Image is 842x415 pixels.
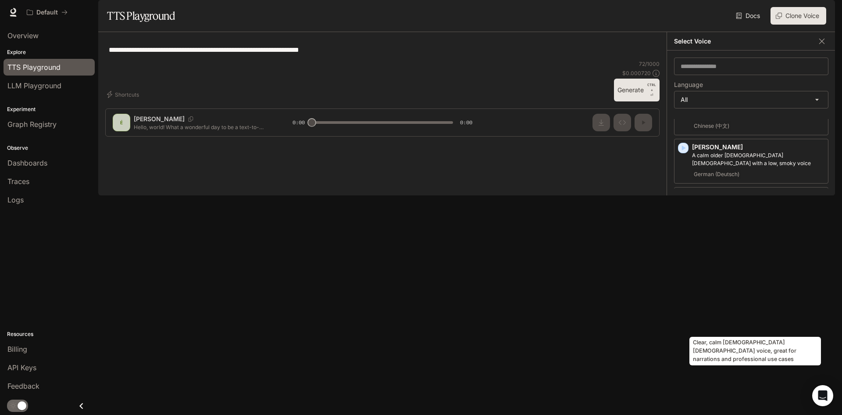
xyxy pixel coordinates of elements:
span: German (Deutsch) [692,169,741,180]
div: Open Intercom Messenger [812,385,833,406]
p: $ 0.000720 [622,69,651,77]
p: 72 / 1000 [639,60,660,68]
a: Docs [734,7,764,25]
p: CTRL + [647,82,656,93]
p: Language [674,82,703,88]
p: Default [36,9,58,16]
button: Shortcuts [105,87,143,101]
div: All [674,91,828,108]
div: Clear, calm [DEMOGRAPHIC_DATA] [DEMOGRAPHIC_DATA] voice, great for narrations and professional us... [689,337,821,365]
button: All workspaces [23,4,71,21]
p: [PERSON_NAME] [692,143,824,152]
button: Clone Voice [771,7,826,25]
p: A calm older German female with a low, smoky voice [692,152,824,167]
button: GenerateCTRL +⏎ [614,79,660,101]
p: ⏎ [647,82,656,98]
h1: TTS Playground [107,7,175,25]
span: Chinese (中文) [692,121,731,131]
